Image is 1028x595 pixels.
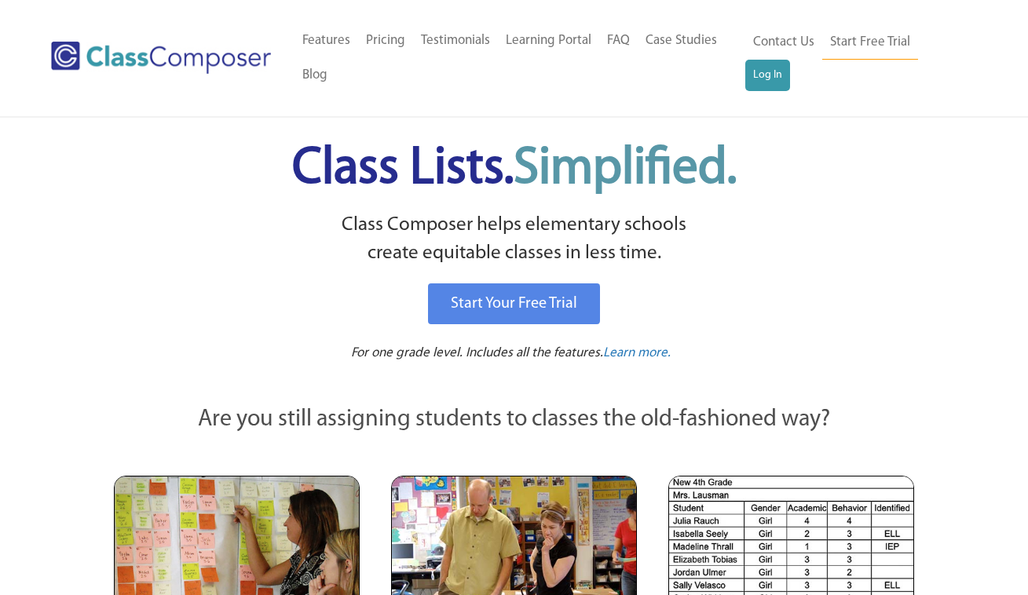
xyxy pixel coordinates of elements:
a: Start Your Free Trial [428,283,600,324]
span: For one grade level. Includes all the features. [351,346,603,360]
a: Features [294,24,358,58]
span: Start Your Free Trial [451,296,577,312]
a: Log In [745,60,790,91]
nav: Header Menu [294,24,745,93]
a: Learn more. [603,344,671,363]
a: Pricing [358,24,413,58]
nav: Header Menu [745,25,965,91]
span: Class Lists. [292,144,737,195]
p: Are you still assigning students to classes the old-fashioned way? [114,403,915,437]
a: Case Studies [638,24,725,58]
img: Class Composer [51,42,271,74]
a: Blog [294,58,335,93]
a: FAQ [599,24,638,58]
a: Testimonials [413,24,498,58]
span: Learn more. [603,346,671,360]
a: Contact Us [745,25,822,60]
p: Class Composer helps elementary schools create equitable classes in less time. [112,211,917,268]
span: Simplified. [514,144,737,195]
a: Learning Portal [498,24,599,58]
a: Start Free Trial [822,25,918,60]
